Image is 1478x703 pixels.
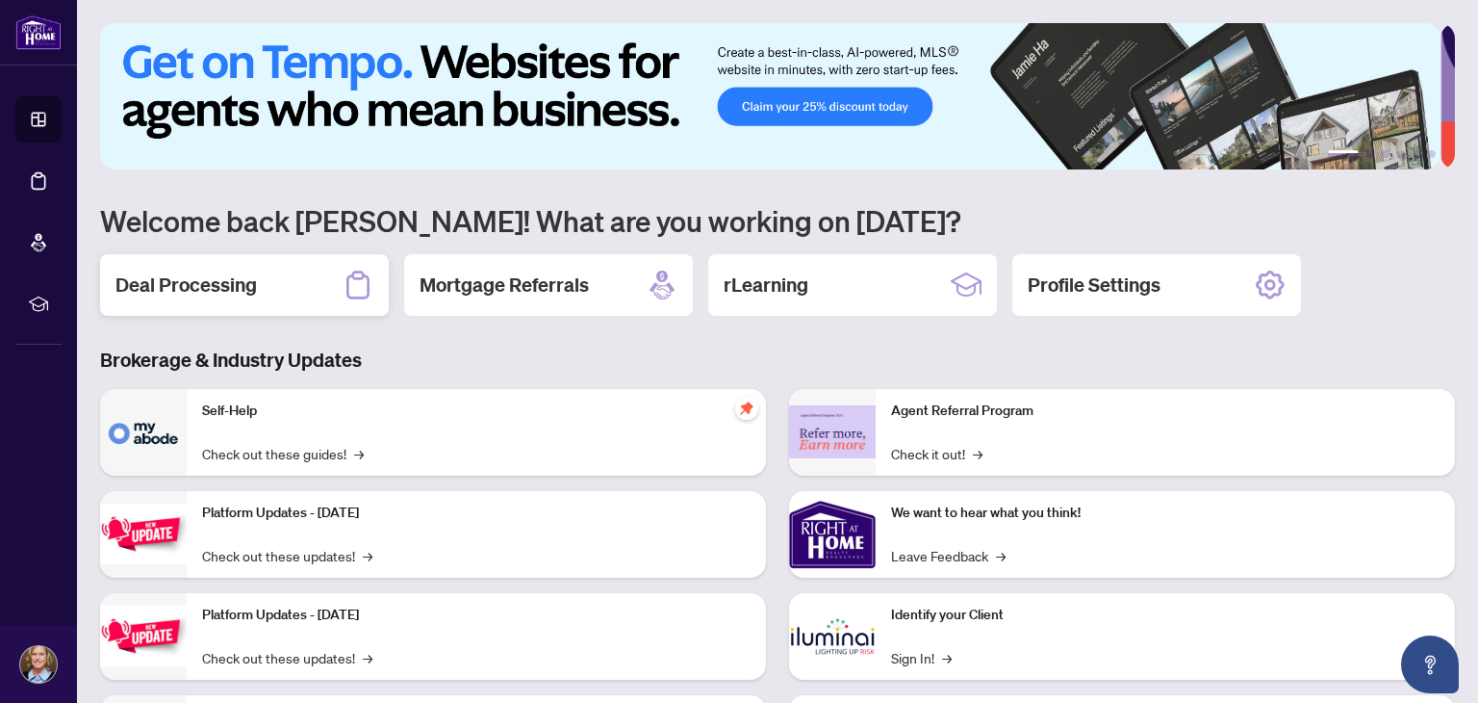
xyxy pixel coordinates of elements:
h2: Deal Processing [115,272,257,299]
button: 2 [1366,150,1374,158]
a: Check it out!→ [891,443,982,464]
button: 3 [1382,150,1389,158]
img: Platform Updates - July 21, 2025 [100,504,187,564]
img: Platform Updates - July 8, 2025 [100,606,187,666]
img: Profile Icon [20,646,57,683]
img: Slide 0 [100,23,1440,169]
span: → [942,647,952,668]
span: → [354,443,364,464]
a: Check out these guides!→ [202,443,364,464]
p: Agent Referral Program [891,401,1440,422]
p: We want to hear what you think! [891,503,1440,524]
a: Check out these updates!→ [202,545,372,566]
img: Self-Help [100,389,187,476]
button: 4 [1397,150,1405,158]
span: → [973,443,982,464]
img: Agent Referral Program [789,405,876,458]
h1: Welcome back [PERSON_NAME]! What are you working on [DATE]? [100,202,1455,239]
a: Sign In!→ [891,647,952,668]
img: We want to hear what you think! [789,491,876,578]
h2: Profile Settings [1028,272,1160,299]
span: → [363,647,372,668]
p: Platform Updates - [DATE] [202,503,751,524]
span: → [996,545,1006,566]
span: → [363,545,372,566]
button: 1 [1328,150,1359,158]
p: Identify your Client [891,605,1440,626]
h2: rLearning [724,272,808,299]
img: Identify your Client [789,593,876,680]
h3: Brokerage & Industry Updates [100,347,1455,374]
button: Open asap [1401,636,1459,693]
p: Platform Updates - [DATE] [202,605,751,626]
img: logo [15,14,62,50]
p: Self-Help [202,401,751,422]
span: pushpin [735,397,758,420]
a: Leave Feedback→ [891,545,1006,566]
h2: Mortgage Referrals [420,272,589,299]
button: 6 [1428,150,1436,158]
a: Check out these updates!→ [202,647,372,668]
button: 5 [1413,150,1420,158]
